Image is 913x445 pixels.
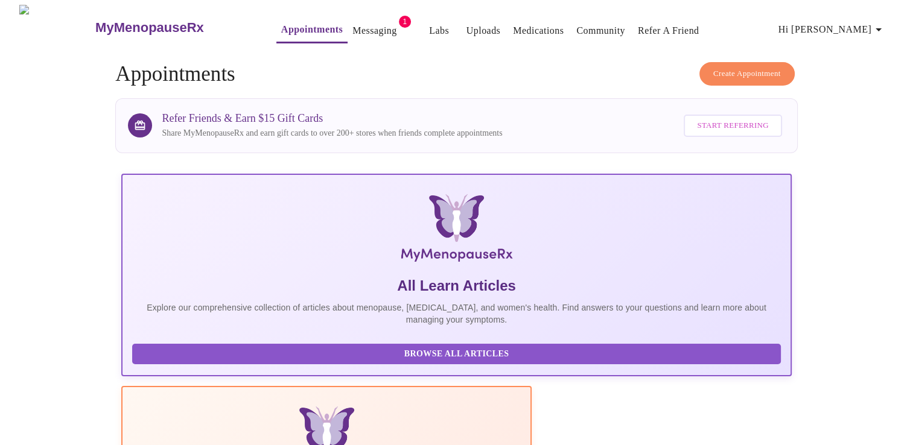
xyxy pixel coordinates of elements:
p: Explore our comprehensive collection of articles about menopause, [MEDICAL_DATA], and women's hea... [132,301,780,326]
a: Labs [429,22,449,39]
button: Browse All Articles [132,344,780,365]
span: Browse All Articles [144,347,768,362]
button: Labs [420,19,459,43]
p: Share MyMenopauseRx and earn gift cards to over 200+ stores when friends complete appointments [162,127,502,139]
a: Refer a Friend [638,22,699,39]
h4: Appointments [115,62,797,86]
span: Create Appointment [713,67,781,81]
a: MyMenopauseRx [94,7,252,49]
img: MyMenopauseRx Logo [233,194,680,267]
h3: MyMenopauseRx [95,20,204,36]
button: Community [571,19,630,43]
button: Messaging [348,19,401,43]
img: MyMenopauseRx Logo [19,5,94,50]
span: 1 [399,16,411,28]
a: Medications [513,22,564,39]
a: Start Referring [681,109,784,143]
button: Uploads [462,19,506,43]
span: Start Referring [697,119,768,133]
a: Messaging [352,22,396,39]
button: Hi [PERSON_NAME] [774,17,891,42]
a: Community [576,22,625,39]
span: Hi [PERSON_NAME] [778,21,886,38]
a: Browse All Articles [132,348,783,358]
a: Appointments [281,21,343,38]
button: Create Appointment [699,62,795,86]
a: Uploads [466,22,501,39]
button: Start Referring [684,115,781,137]
h5: All Learn Articles [132,276,780,295]
h3: Refer Friends & Earn $15 Gift Cards [162,112,502,125]
button: Refer a Friend [633,19,704,43]
button: Appointments [276,17,348,43]
button: Medications [508,19,568,43]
